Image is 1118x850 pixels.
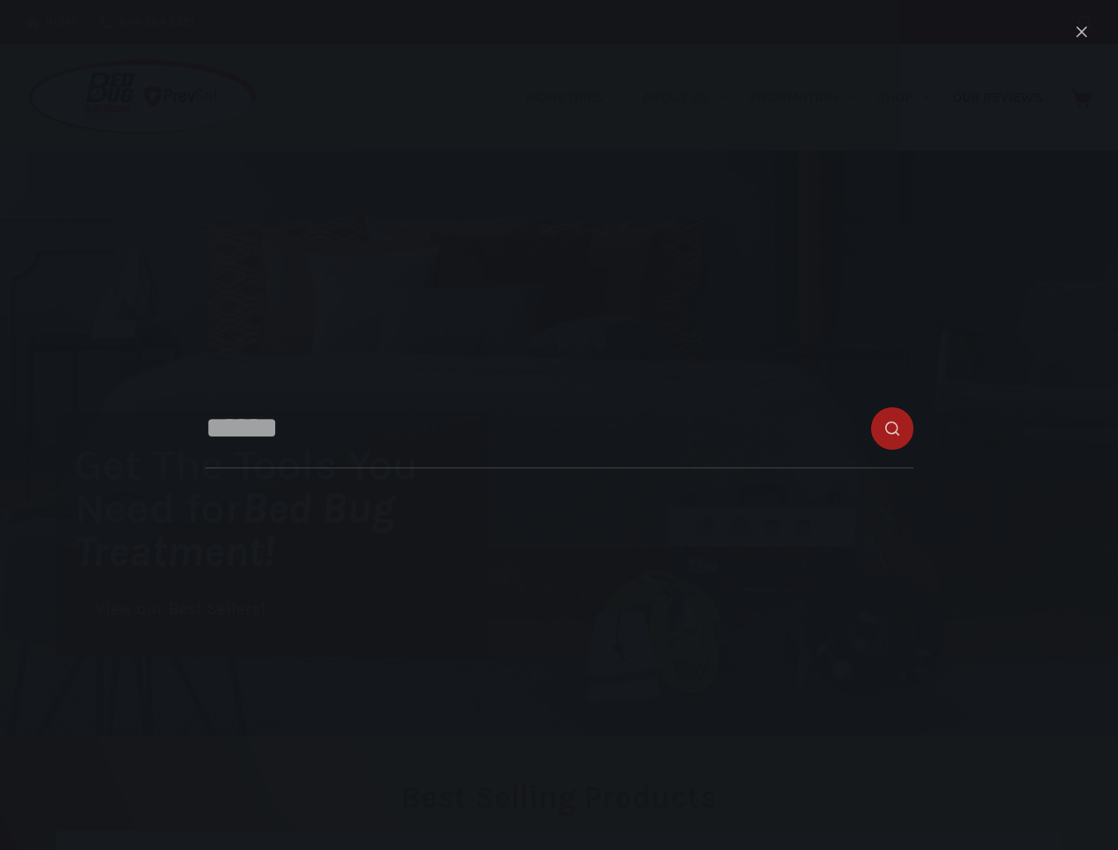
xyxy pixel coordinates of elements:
[74,443,487,573] h1: Get The Tools You Need for
[74,483,395,576] i: Bed Bug Treatment!
[27,58,258,137] img: Prevsol/Bed Bug Heat Doctor
[56,782,1062,813] h2: Best Selling Products
[513,44,631,151] a: Industries
[74,591,287,629] a: View our Best Sellers!
[1078,16,1091,29] button: Search
[867,44,941,151] a: Shop
[513,44,1053,151] nav: Primary
[631,44,736,151] a: About Us
[96,601,266,618] span: View our Best Sellers!
[737,44,867,151] a: Information
[941,44,1053,151] a: Our Reviews
[14,7,67,60] button: Open LiveChat chat widget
